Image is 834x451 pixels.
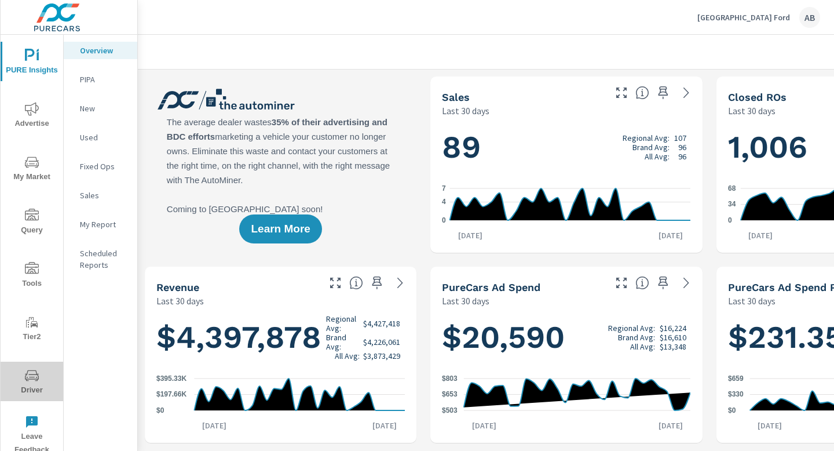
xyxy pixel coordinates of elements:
[4,262,60,290] span: Tools
[645,152,670,161] p: All Avg:
[618,333,655,342] p: Brand Avg:
[156,281,199,293] h5: Revenue
[654,83,672,102] span: Save this to your personalized report
[677,274,696,292] a: See more details in report
[156,391,186,399] text: $197.66K
[80,161,128,172] p: Fixed Ops
[80,190,128,201] p: Sales
[64,245,137,274] div: Scheduled Reports
[80,248,128,271] p: Scheduled Reports
[442,374,458,383] text: $803
[251,224,310,234] span: Learn More
[728,406,736,414] text: $0
[4,209,60,237] span: Query
[697,12,790,23] p: [GEOGRAPHIC_DATA] Ford
[391,274,409,292] a: See more details in report
[728,216,732,224] text: 0
[368,274,386,292] span: Save this to your personalized report
[64,158,137,175] div: Fixed Ops
[156,314,405,361] h1: $4,397,878
[363,351,400,361] p: $3,873,429
[442,294,489,308] p: Last 30 days
[728,104,776,118] p: Last 30 days
[650,230,691,241] p: [DATE]
[728,294,776,308] p: Last 30 days
[80,219,128,230] p: My Report
[464,420,504,431] p: [DATE]
[194,420,235,431] p: [DATE]
[635,276,649,290] span: Total cost of media for all PureCars channels for the selected dealership group over the selected...
[749,420,790,431] p: [DATE]
[728,374,744,383] text: $659
[728,201,736,209] text: 34
[64,129,137,146] div: Used
[64,42,137,59] div: Overview
[442,281,540,293] h5: PureCars Ad Spend
[678,143,686,152] p: 96
[450,230,491,241] p: [DATE]
[660,323,686,333] p: $16,224
[678,152,686,161] p: 96
[363,337,400,347] p: $4,226,061
[80,74,128,85] p: PIPA
[442,184,446,192] text: 7
[740,230,781,241] p: [DATE]
[4,369,60,397] span: Driver
[728,91,787,103] h5: Closed ROs
[674,133,686,143] p: 107
[4,155,60,184] span: My Market
[363,319,400,328] p: $4,427,418
[64,216,137,233] div: My Report
[442,128,690,167] h1: 89
[239,214,321,243] button: Learn More
[612,274,631,292] button: Make Fullscreen
[442,390,458,398] text: $653
[64,71,137,88] div: PIPA
[442,318,690,357] h1: $20,590
[654,274,672,292] span: Save this to your personalized report
[156,406,164,414] text: $0
[335,351,360,361] p: All Avg:
[4,315,60,344] span: Tier2
[80,103,128,114] p: New
[4,49,60,77] span: PURE Insights
[64,187,137,204] div: Sales
[650,420,691,431] p: [DATE]
[326,333,360,351] p: Brand Avg:
[608,323,655,333] p: Regional Avg:
[612,83,631,102] button: Make Fullscreen
[660,333,686,342] p: $16,610
[660,342,686,351] p: $13,348
[326,274,345,292] button: Make Fullscreen
[64,100,137,117] div: New
[442,104,489,118] p: Last 30 days
[156,294,204,308] p: Last 30 days
[630,342,655,351] p: All Avg:
[4,102,60,130] span: Advertise
[632,143,670,152] p: Brand Avg:
[442,406,458,414] text: $503
[442,216,446,224] text: 0
[442,198,446,206] text: 4
[728,391,744,399] text: $330
[326,314,360,333] p: Regional Avg:
[364,420,405,431] p: [DATE]
[442,91,470,103] h5: Sales
[80,132,128,143] p: Used
[677,83,696,102] a: See more details in report
[80,45,128,56] p: Overview
[635,86,649,100] span: Number of vehicles sold by the dealership over the selected date range. [Source: This data is sou...
[728,184,736,192] text: 68
[156,374,186,383] text: $395.33K
[623,133,670,143] p: Regional Avg:
[799,7,820,28] div: AB
[349,276,363,290] span: Total sales revenue over the selected date range. [Source: This data is sourced from the dealer’s...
